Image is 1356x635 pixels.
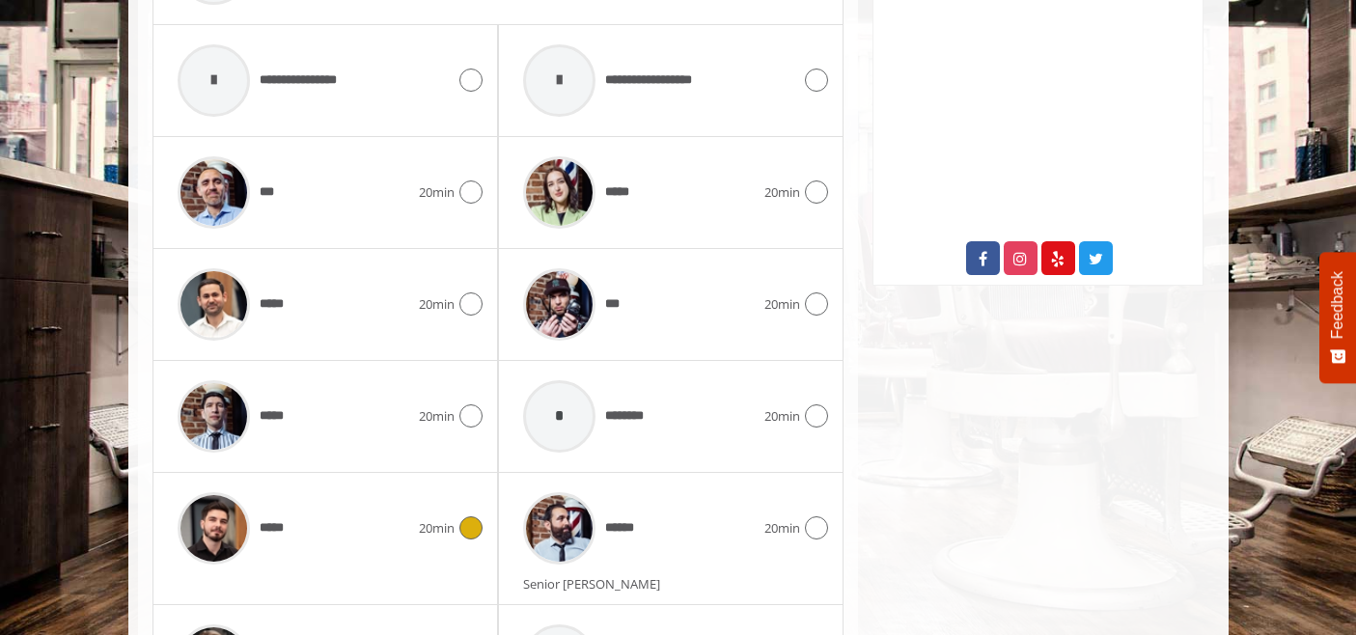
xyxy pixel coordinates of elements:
span: 20min [419,182,455,203]
span: 20min [419,406,455,427]
span: Senior [PERSON_NAME] [523,575,670,593]
span: 20min [419,294,455,315]
span: 20min [764,182,800,203]
span: 20min [419,518,455,538]
span: 20min [764,406,800,427]
button: Feedback - Show survey [1319,252,1356,383]
span: 20min [764,294,800,315]
span: Feedback [1329,271,1346,339]
span: 20min [764,518,800,538]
